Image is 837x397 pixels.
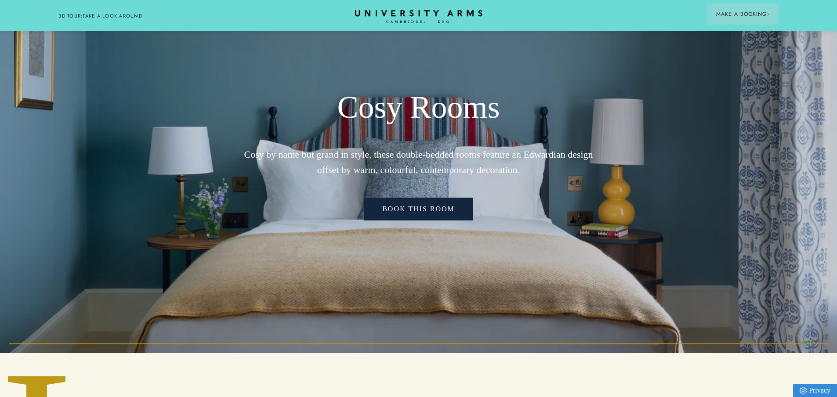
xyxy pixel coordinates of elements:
[364,198,473,220] a: Book This Room
[243,147,594,177] p: Cosy by name but grand in style, these double-bedded rooms feature an Edwardian design offset by ...
[355,10,482,24] a: Home
[707,4,779,25] button: Make a BookingArrow icon
[243,89,594,126] h1: Cosy Rooms
[793,384,837,397] a: Privacy
[58,12,142,20] a: 3D TOUR:TAKE A LOOK AROUND
[800,387,807,394] img: Privacy
[716,10,770,18] span: Make a Booking
[767,13,770,16] img: Arrow icon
